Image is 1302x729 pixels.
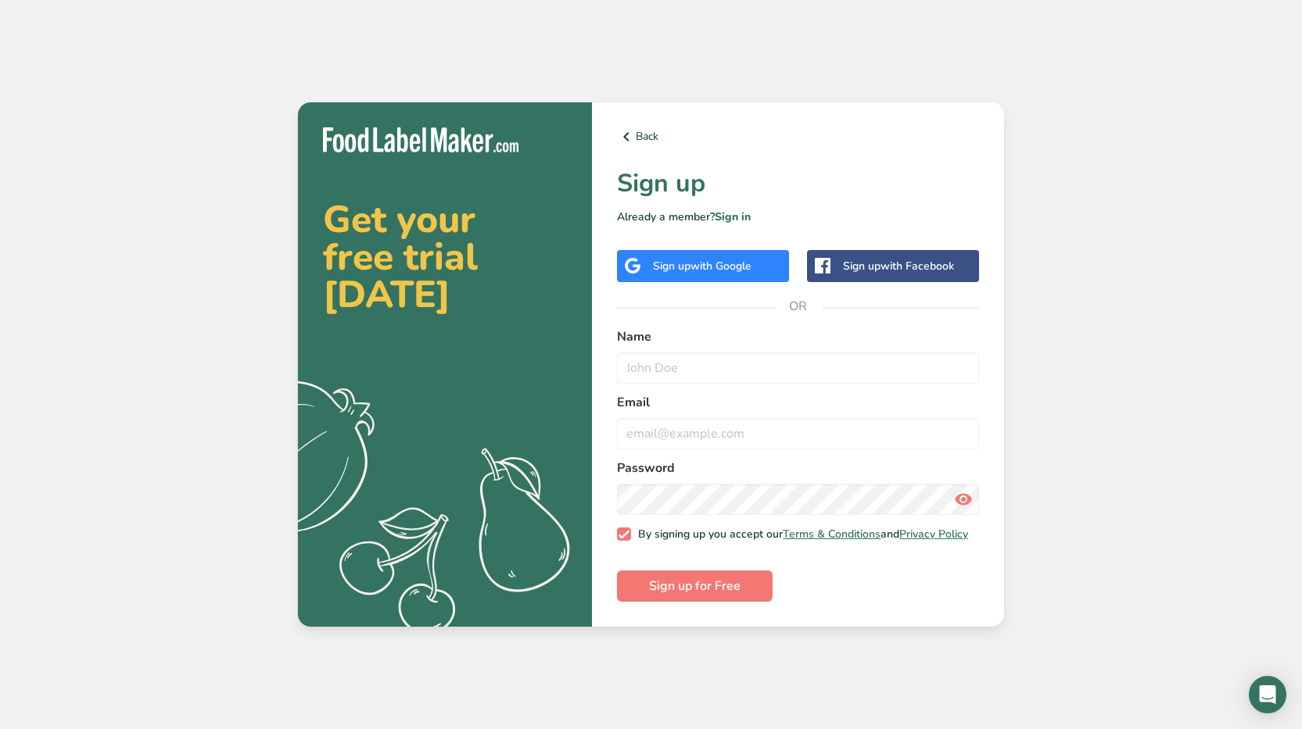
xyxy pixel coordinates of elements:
a: Terms & Conditions [783,527,881,541]
span: By signing up you accept our and [631,527,969,541]
div: Sign up [843,258,954,274]
div: Sign up [653,258,751,274]
h2: Get your free trial [DATE] [323,201,567,313]
span: with Google [690,259,751,273]
div: Open Intercom Messenger [1249,676,1286,713]
label: Password [617,459,979,477]
input: John Doe [617,352,979,384]
span: with Facebook [881,259,954,273]
span: OR [775,283,822,330]
button: Sign up for Free [617,570,773,602]
a: Privacy Policy [899,527,968,541]
input: email@example.com [617,418,979,449]
a: Sign in [715,209,751,224]
p: Already a member? [617,209,979,225]
img: Food Label Maker [323,127,518,153]
label: Email [617,393,979,412]
a: Back [617,127,979,146]
h1: Sign up [617,165,979,202]
span: Sign up for Free [649,577,741,595]
label: Name [617,327,979,346]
